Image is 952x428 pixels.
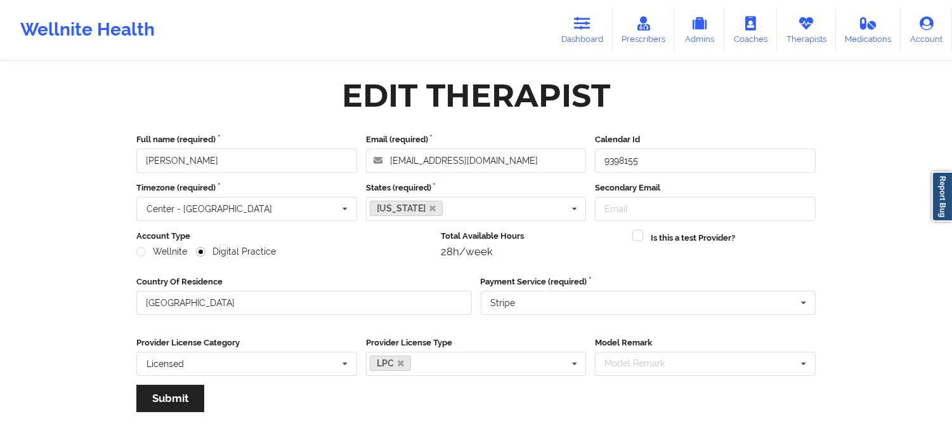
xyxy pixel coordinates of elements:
input: Email address [366,149,587,173]
div: Stripe [491,298,516,307]
a: Dashboard [552,9,613,51]
a: Account [901,9,952,51]
label: Is this a test Provider? [651,232,735,244]
a: Therapists [777,9,836,51]
a: [US_STATE] [370,201,443,216]
div: Center - [GEOGRAPHIC_DATA] [147,204,272,213]
div: Licensed [147,359,184,368]
label: Provider License Category [136,337,357,349]
label: Digital Practice [196,246,276,257]
label: Total Available Hours [441,230,624,243]
input: Email [595,197,816,221]
label: Account Type [136,230,432,243]
label: Secondary Email [595,182,816,194]
label: States (required) [366,182,587,194]
a: Admins [675,9,724,51]
input: Calendar Id [595,149,816,173]
label: Country Of Residence [136,276,472,288]
label: Timezone (required) [136,182,357,194]
label: Wellnite [136,246,187,257]
input: Full name [136,149,357,173]
a: Report Bug [932,171,952,222]
label: Provider License Type [366,337,587,349]
a: Medications [836,9,901,51]
a: Coaches [724,9,777,51]
a: Prescribers [613,9,675,51]
label: Full name (required) [136,133,357,146]
a: LPC [370,356,412,371]
div: Model Remark [601,356,683,371]
label: Payment Service (required) [481,276,816,288]
div: 28h/week [441,245,624,258]
label: Email (required) [366,133,587,146]
div: Edit Therapist [342,76,610,116]
label: Calendar Id [595,133,816,146]
label: Model Remark [595,337,816,349]
button: Submit [136,385,204,412]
